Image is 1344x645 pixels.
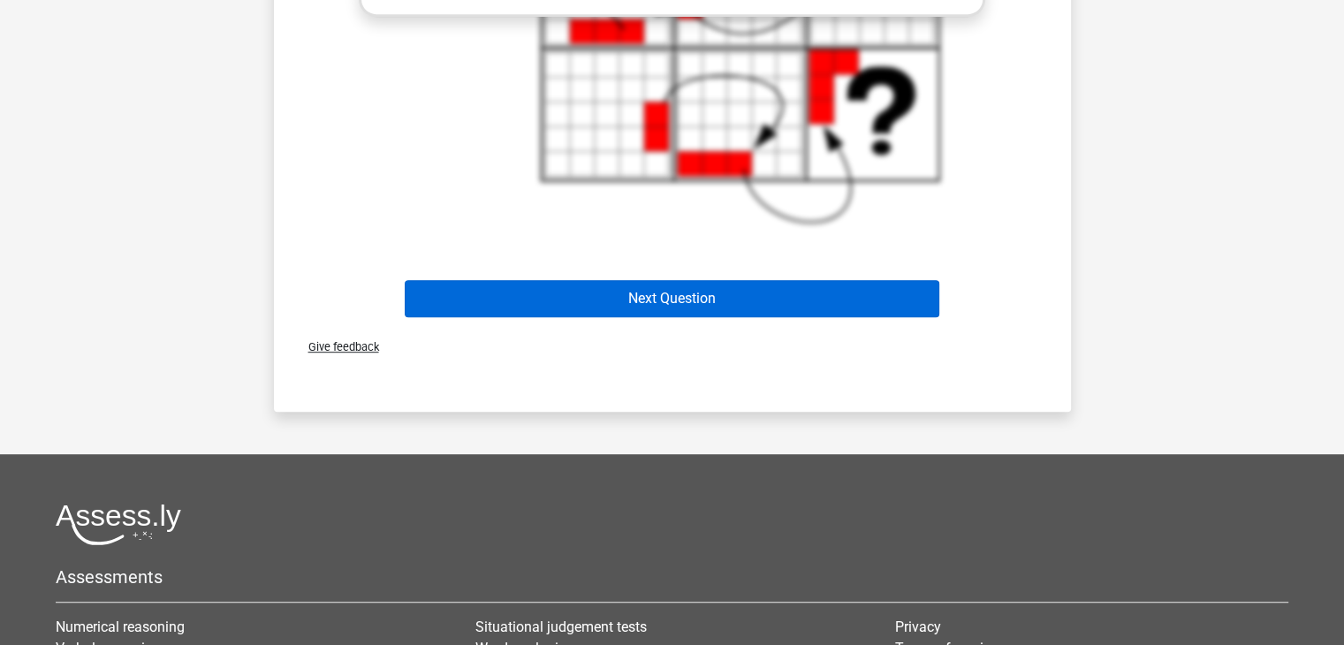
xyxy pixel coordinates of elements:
[895,618,941,635] a: Privacy
[56,618,185,635] a: Numerical reasoning
[475,618,647,635] a: Situational judgement tests
[405,280,939,317] button: Next Question
[56,504,181,545] img: Assessly logo
[294,340,379,353] span: Give feedback
[56,566,1288,588] h5: Assessments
